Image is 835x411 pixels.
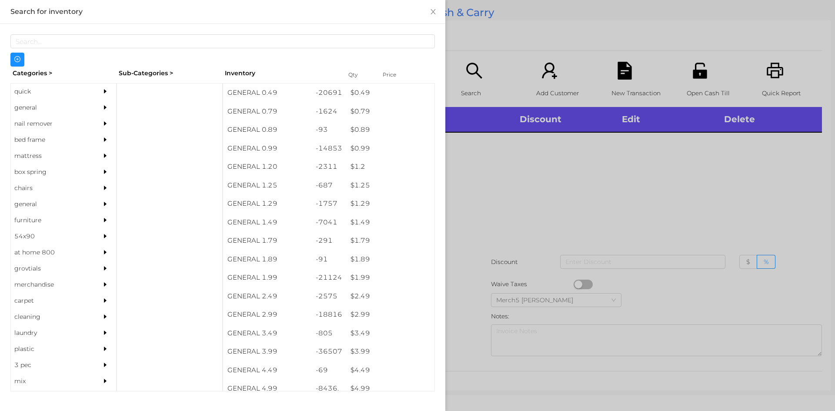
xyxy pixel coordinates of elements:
[102,233,108,239] i: icon: caret-right
[311,305,347,324] div: -18816
[346,102,434,121] div: $ 0.79
[223,342,311,361] div: GENERAL 3.99
[223,379,311,398] div: GENERAL 4.99
[223,287,311,306] div: GENERAL 2.49
[11,325,90,341] div: laundry
[11,277,90,293] div: merchandise
[311,157,347,176] div: -2311
[346,342,434,361] div: $ 3.99
[311,84,347,102] div: -20691
[223,194,311,213] div: GENERAL 1.29
[346,231,434,250] div: $ 1.79
[102,281,108,287] i: icon: caret-right
[346,361,434,380] div: $ 4.49
[102,330,108,336] i: icon: caret-right
[11,309,90,325] div: cleaning
[223,324,311,343] div: GENERAL 3.49
[102,88,108,94] i: icon: caret-right
[11,84,90,100] div: quick
[11,196,90,212] div: general
[311,176,347,195] div: -687
[11,212,90,228] div: furniture
[223,157,311,176] div: GENERAL 1.20
[223,361,311,380] div: GENERAL 4.49
[346,120,434,139] div: $ 0.89
[10,34,435,48] input: Search...
[311,139,347,158] div: -14853
[10,67,117,80] div: Categories >
[346,176,434,195] div: $ 1.25
[223,120,311,139] div: GENERAL 0.89
[102,153,108,159] i: icon: caret-right
[346,213,434,232] div: $ 1.49
[346,157,434,176] div: $ 1.2
[311,324,347,343] div: -805
[102,120,108,127] i: icon: caret-right
[311,102,347,121] div: -1624
[311,361,347,380] div: -69
[223,305,311,324] div: GENERAL 2.99
[102,185,108,191] i: icon: caret-right
[311,194,347,213] div: -1757
[11,100,90,116] div: general
[311,120,347,139] div: -93
[11,164,90,180] div: box spring
[346,84,434,102] div: $ 0.49
[11,293,90,309] div: carpet
[102,201,108,207] i: icon: caret-right
[346,324,434,343] div: $ 3.49
[223,250,311,269] div: GENERAL 1.89
[10,7,435,17] div: Search for inventory
[102,378,108,384] i: icon: caret-right
[11,341,90,357] div: plastic
[10,53,24,67] button: icon: plus-circle
[311,287,347,306] div: -2575
[117,67,223,80] div: Sub-Categories >
[102,314,108,320] i: icon: caret-right
[346,194,434,213] div: $ 1.29
[11,357,90,373] div: 3 pec
[102,297,108,304] i: icon: caret-right
[102,217,108,223] i: icon: caret-right
[346,379,434,398] div: $ 4.99
[102,137,108,143] i: icon: caret-right
[11,180,90,196] div: chairs
[11,244,90,261] div: at home 800
[102,346,108,352] i: icon: caret-right
[381,69,415,81] div: Price
[430,8,437,15] i: icon: close
[223,213,311,232] div: GENERAL 1.49
[225,69,337,78] div: Inventory
[223,231,311,250] div: GENERAL 1.79
[223,139,311,158] div: GENERAL 0.99
[11,148,90,164] div: mattress
[11,132,90,148] div: bed frame
[346,139,434,158] div: $ 0.99
[311,250,347,269] div: -91
[102,169,108,175] i: icon: caret-right
[11,228,90,244] div: 54x90
[11,261,90,277] div: grovtials
[11,116,90,132] div: nail remover
[102,362,108,368] i: icon: caret-right
[346,250,434,269] div: $ 1.89
[102,104,108,110] i: icon: caret-right
[223,268,311,287] div: GENERAL 1.99
[102,249,108,255] i: icon: caret-right
[311,213,347,232] div: -7041
[311,231,347,250] div: -291
[223,176,311,195] div: GENERAL 1.25
[346,305,434,324] div: $ 2.99
[346,287,434,306] div: $ 2.49
[102,265,108,271] i: icon: caret-right
[311,379,347,408] div: -8436.5
[311,342,347,361] div: -36507
[311,268,347,287] div: -21124
[346,69,372,81] div: Qty
[223,84,311,102] div: GENERAL 0.49
[11,389,90,405] div: appliances
[346,268,434,287] div: $ 1.99
[11,373,90,389] div: mix
[223,102,311,121] div: GENERAL 0.79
